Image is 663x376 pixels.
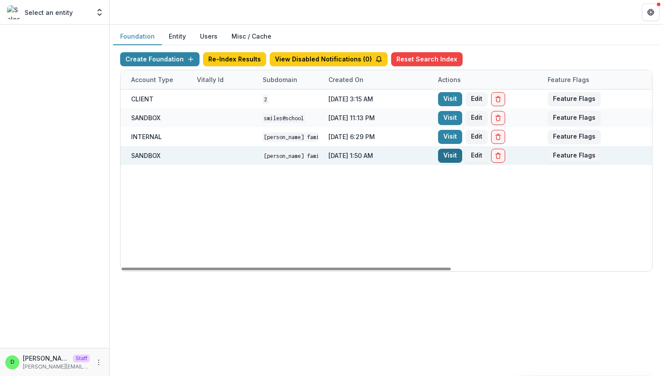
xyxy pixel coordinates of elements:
div: Feature Flags [542,70,652,89]
button: Edit [466,92,488,106]
button: Delete Foundation [491,111,505,125]
button: Feature Flags [548,92,601,106]
div: SANDBOX [131,151,160,160]
p: [PERSON_NAME][EMAIL_ADDRESS][DOMAIN_NAME] [23,363,90,371]
code: 2 [263,95,268,104]
button: Create Foundation [120,52,200,66]
button: Reset Search Index [391,52,463,66]
div: Account Type [126,70,192,89]
a: Visit [438,130,462,144]
p: [PERSON_NAME] [23,354,69,363]
a: Visit [438,111,462,125]
div: Created on [323,70,433,89]
img: Select an entity [7,5,21,19]
div: Actions [433,70,542,89]
button: Delete Foundation [491,130,505,144]
button: Delete Foundation [491,149,505,163]
div: SANDBOX [131,113,160,122]
div: Vitally Id [192,70,257,89]
div: [DATE] 3:15 AM [323,90,433,108]
button: Re-Index Results [203,52,266,66]
button: Delete Foundation [491,92,505,106]
div: [DATE] 6:29 PM [323,127,433,146]
button: Edit [466,149,488,163]
div: Subdomain [257,70,323,89]
button: Edit [466,111,488,125]
p: Staff [73,355,90,362]
div: Vitally Id [192,75,229,84]
div: Subdomain [257,75,303,84]
div: INTERNAL [131,132,162,141]
code: [PERSON_NAME] Family Foundation Data Sandbox [263,132,400,142]
button: Edit [466,130,488,144]
p: Select an entity [25,8,73,17]
div: Actions [433,75,466,84]
div: Divyansh [11,359,14,365]
code: [PERSON_NAME] Family Foundation Data Sandbox 2.0 [263,151,413,161]
a: Visit [438,92,462,106]
button: Misc / Cache [225,28,278,45]
div: CLIENT [131,94,153,104]
button: Feature Flags [548,111,601,125]
button: Feature Flags [548,130,601,144]
button: Feature Flags [548,149,601,163]
button: View Disabled Notifications (0) [270,52,388,66]
div: [DATE] 1:50 AM [323,146,433,165]
div: Account Type [126,75,178,84]
button: More [93,357,104,368]
div: [DATE] 11:13 PM [323,108,433,127]
button: Get Help [642,4,659,21]
button: Entity [162,28,193,45]
div: Created on [323,75,369,84]
button: Open entity switcher [93,4,106,21]
code: Smiles@School [263,114,305,123]
div: Feature Flags [542,75,595,84]
button: Foundation [113,28,162,45]
button: Users [193,28,225,45]
a: Visit [438,149,462,163]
